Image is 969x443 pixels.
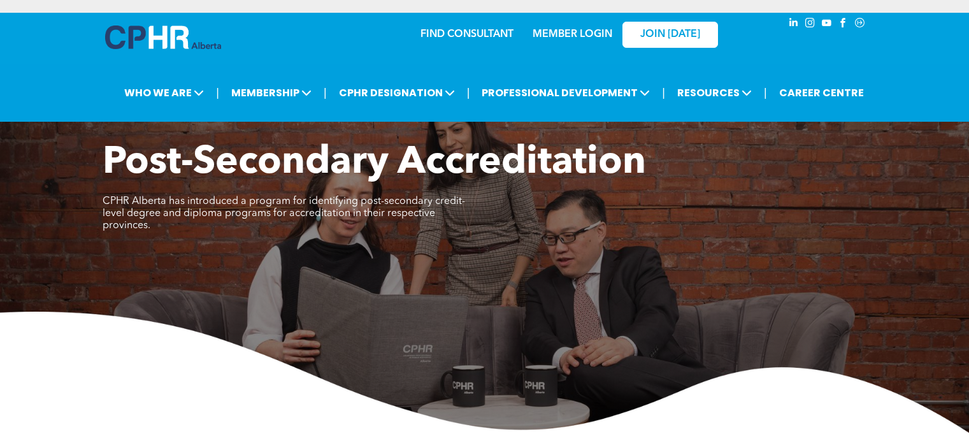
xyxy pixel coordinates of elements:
img: A blue and white logo for cp alberta [105,25,221,49]
span: PROFESSIONAL DEVELOPMENT [478,81,654,105]
span: MEMBERSHIP [227,81,315,105]
a: youtube [820,16,834,33]
a: linkedin [787,16,801,33]
span: RESOURCES [673,81,756,105]
li: | [216,80,219,106]
span: CPHR DESIGNATION [335,81,459,105]
a: facebook [836,16,851,33]
a: MEMBER LOGIN [533,29,612,40]
a: instagram [803,16,817,33]
span: JOIN [DATE] [640,29,700,41]
span: Post-Secondary Accreditation [103,144,646,182]
span: CPHR Alberta has introduced a program for identifying post-secondary credit-level degree and dipl... [103,196,465,231]
li: | [467,80,470,106]
a: JOIN [DATE] [622,22,718,48]
li: | [324,80,327,106]
li: | [764,80,767,106]
a: FIND CONSULTANT [420,29,513,40]
span: WHO WE ARE [120,81,208,105]
li: | [662,80,665,106]
a: Social network [853,16,867,33]
a: CAREER CENTRE [775,81,868,105]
